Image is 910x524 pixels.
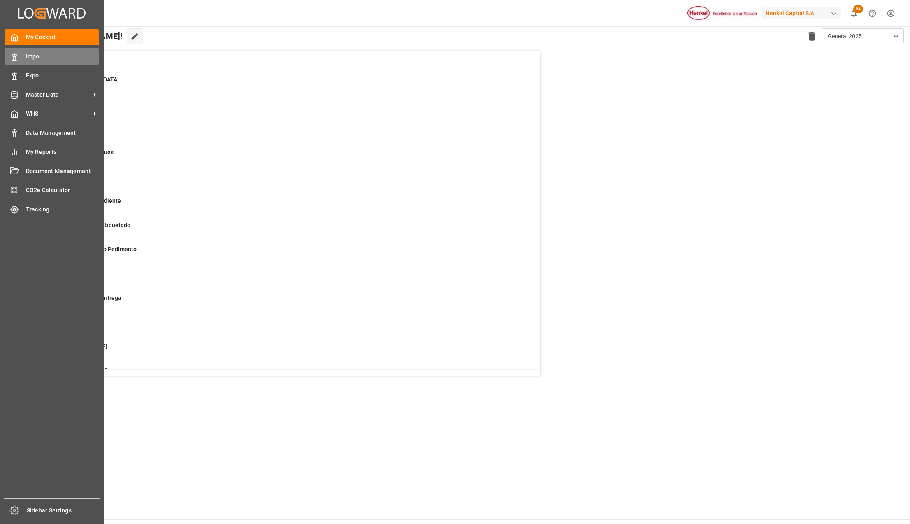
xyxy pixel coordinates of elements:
a: 688[PERSON_NAME]Impo [42,342,530,359]
span: 52 [853,5,863,13]
a: 27[PERSON_NAME] [42,366,530,384]
span: Master Data [26,90,91,99]
button: Help Center [863,4,882,23]
div: Henkel Capital S.A [762,7,841,19]
button: open menu [822,28,904,44]
span: My Reports [26,148,100,156]
span: Hello [PERSON_NAME]! [34,28,123,44]
img: Henkel%20logo.jpg_1689854090.jpg [687,6,757,21]
button: Henkel Capital S.A [762,5,845,21]
a: Document Management [5,163,99,179]
span: Document Management [26,167,100,176]
button: show 52 new notifications [845,4,863,23]
a: 141VMODALImpo [42,318,530,335]
span: Tracking [26,205,100,214]
a: 1AltamiraImpo [42,124,530,141]
span: Impo [26,52,100,61]
span: Expo [26,71,100,80]
a: Expo [5,67,99,83]
a: 12En proceso de EntregaImpo [42,294,530,311]
a: 29Nuevos EmbarquesImpo [42,148,530,165]
a: 4Revalidado PendienteImpo [42,197,530,214]
span: CO2e Calculator [26,186,100,195]
a: 33ArribadosImpo [42,172,530,190]
a: 48ManzanilloImpo [42,100,530,117]
a: 4Embarques en EtiquetadoImpo [42,221,530,238]
a: Tracking [5,201,99,217]
a: 30[GEOGRAPHIC_DATA]Impo [42,75,530,93]
a: CO2e Calculator [5,182,99,198]
span: My Cockpit [26,33,100,42]
a: 22En proceso Pago PedimentoImpo [42,245,530,262]
a: Data Management [5,125,99,141]
span: Sidebar Settings [27,506,100,515]
a: My Cockpit [5,29,99,45]
a: 3En DespachoImpo [42,269,530,287]
span: WHS [26,109,91,118]
a: My Reports [5,144,99,160]
span: General 2025 [828,32,862,41]
span: Data Management [26,129,100,137]
a: Impo [5,48,99,64]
